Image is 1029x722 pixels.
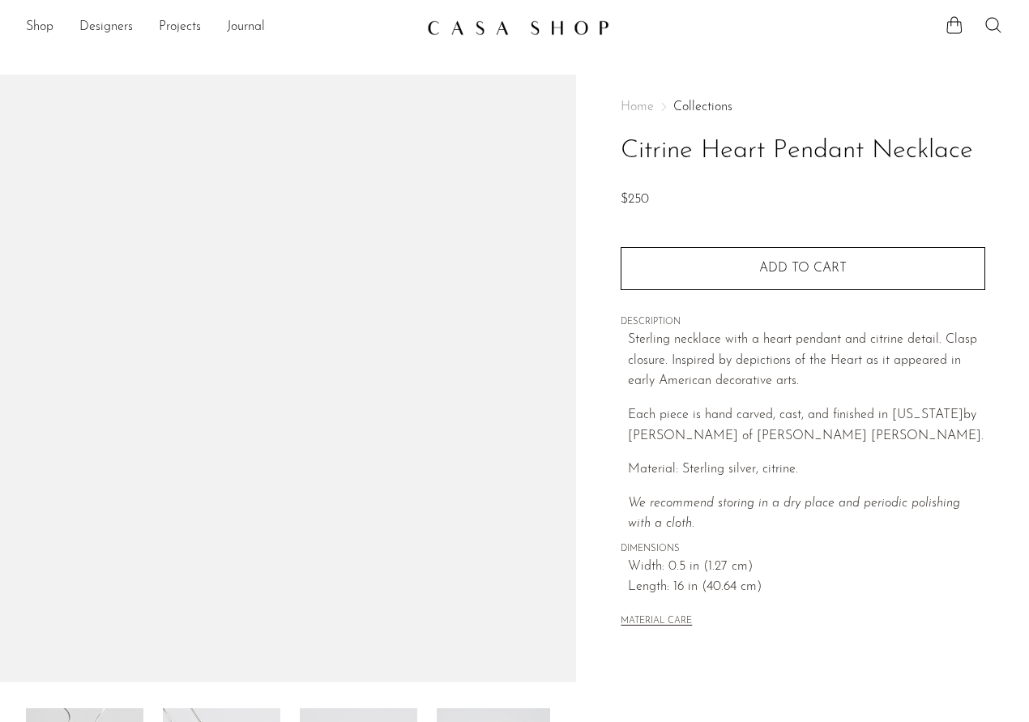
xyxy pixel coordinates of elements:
[26,14,414,41] nav: Desktop navigation
[628,497,960,531] i: We recommend storing in a dry place and periodic polishing with a cloth.
[79,17,133,38] a: Designers
[621,247,985,289] button: Add to cart
[621,315,985,330] span: DESCRIPTION
[628,463,798,476] span: Material: Sterling silver, citrine.
[621,100,654,113] span: Home
[159,17,201,38] a: Projects
[26,17,53,38] a: Shop
[673,100,732,113] a: Collections
[621,542,985,557] span: DIMENSIONS
[759,262,847,275] span: Add to cart
[26,14,414,41] ul: NEW HEADER MENU
[621,193,649,206] span: $250
[628,330,985,392] p: Sterling necklace with a heart pendant and citrine detail. Clasp closure. Inspired by depictions ...
[628,557,985,578] span: Width: 0.5 in (1.27 cm)
[628,577,985,598] span: Length: 16 in (40.64 cm)
[621,100,985,113] nav: Breadcrumbs
[628,408,984,442] span: Each piece is hand carved, cast, and finished in [US_STATE] by [PERSON_NAME] of [PERSON_NAME] [PE...
[621,616,692,628] button: MATERIAL CARE
[227,17,265,38] a: Journal
[621,130,985,172] h1: Citrine Heart Pendant Necklace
